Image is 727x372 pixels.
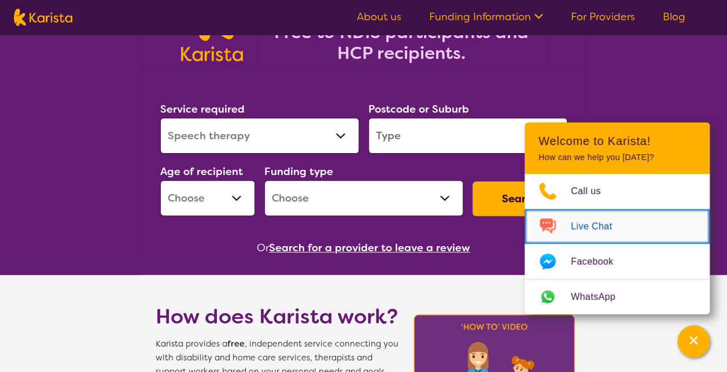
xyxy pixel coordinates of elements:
[663,10,685,24] a: Blog
[14,9,72,26] img: Karista logo
[571,288,629,306] span: WhatsApp
[357,10,401,24] a: About us
[429,10,543,24] a: Funding Information
[156,303,398,330] h1: How does Karista work?
[525,174,710,314] ul: Choose channel
[525,122,710,314] div: Channel Menu
[160,165,243,178] label: Age of recipient
[473,181,567,216] button: Search
[368,118,567,154] input: Type
[264,165,333,178] label: Funding type
[538,134,696,148] h2: Welcome to Karista!
[525,280,710,314] a: Web link opens in a new tab.
[269,239,470,256] button: Search for a provider to leave a review
[368,102,469,116] label: Postcode or Suburb
[571,218,626,235] span: Live Chat
[257,22,546,64] h2: Free to NDIS participants and HCP recipients.
[538,152,696,162] p: How can we help you [DATE]?
[571,183,615,200] span: Call us
[677,325,710,358] button: Channel Menu
[227,338,245,349] b: free
[160,102,245,116] label: Service required
[257,239,269,256] span: Or
[571,10,635,24] a: For Providers
[571,253,627,270] span: Facebook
